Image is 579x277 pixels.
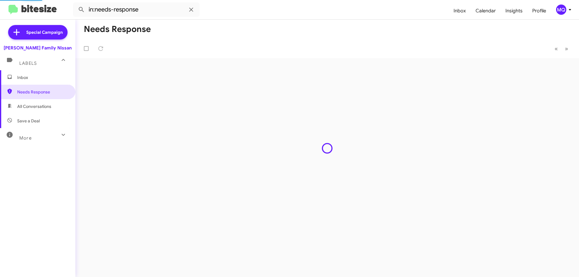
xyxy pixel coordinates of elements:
div: MQ [556,5,566,15]
span: Special Campaign [26,29,63,35]
a: Inbox [449,2,471,20]
a: Profile [527,2,551,20]
input: Search [73,2,200,17]
div: [PERSON_NAME] Family Nissan [4,45,72,51]
span: More [19,135,32,141]
span: « [555,45,558,52]
span: Labels [19,61,37,66]
nav: Page navigation example [551,42,572,55]
span: Needs Response [17,89,68,95]
button: Previous [551,42,562,55]
span: Save a Deal [17,118,40,124]
a: Insights [501,2,527,20]
button: MQ [551,5,572,15]
span: All Conversations [17,103,51,109]
span: Inbox [17,74,68,80]
span: » [565,45,568,52]
h1: Needs Response [84,24,151,34]
button: Next [561,42,572,55]
a: Special Campaign [8,25,68,39]
a: Calendar [471,2,501,20]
